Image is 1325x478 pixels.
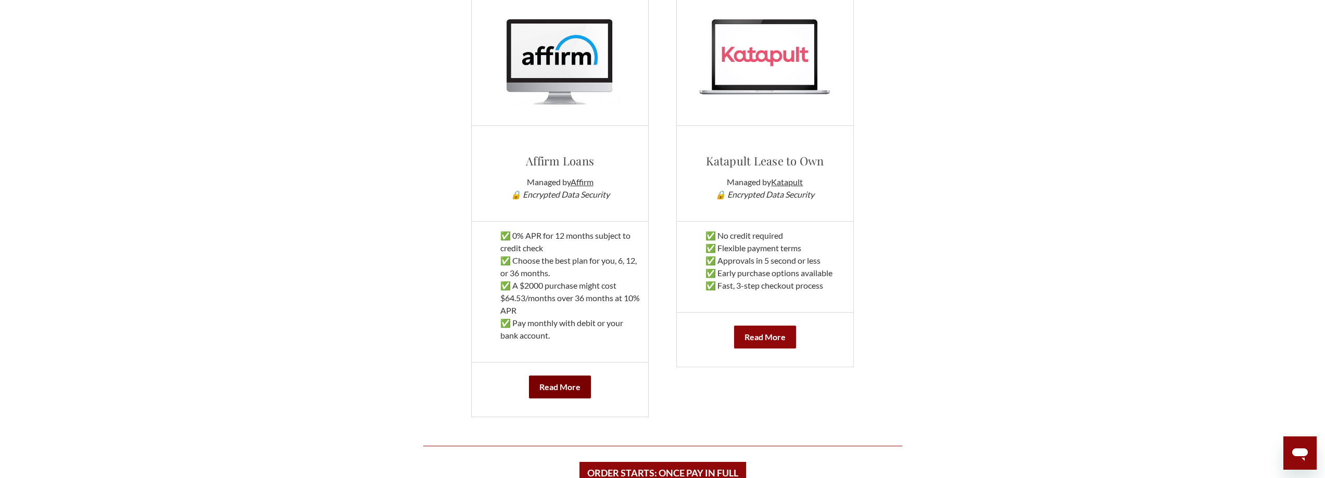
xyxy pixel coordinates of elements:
a: Read More [529,376,591,398]
p: ✅ 0% APR for 12 months subject to credit check ✅ Choose the best plan for you, 6, 12, or 36 month... [479,229,640,342]
a: Read More [734,326,796,348]
p: Managed by [685,176,846,201]
h3: Affirm Loans [479,152,640,170]
iframe: Button to launch messaging window [1283,436,1317,470]
a: Affirm [571,177,594,187]
b: Read More [539,382,581,392]
b: Read More [744,332,786,342]
em: 🔒 Encrypted Data Security [511,189,610,199]
p: ✅ No credit required ✅ Flexible payment terms ✅ Approvals in 5 second or less ✅ Early purchase op... [685,229,846,292]
p: Managed by [479,176,640,201]
a: Katapult [771,177,803,187]
h3: Katapult Lease to Own [685,152,846,170]
em: 🔒 Encrypted Data Security [715,189,814,199]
